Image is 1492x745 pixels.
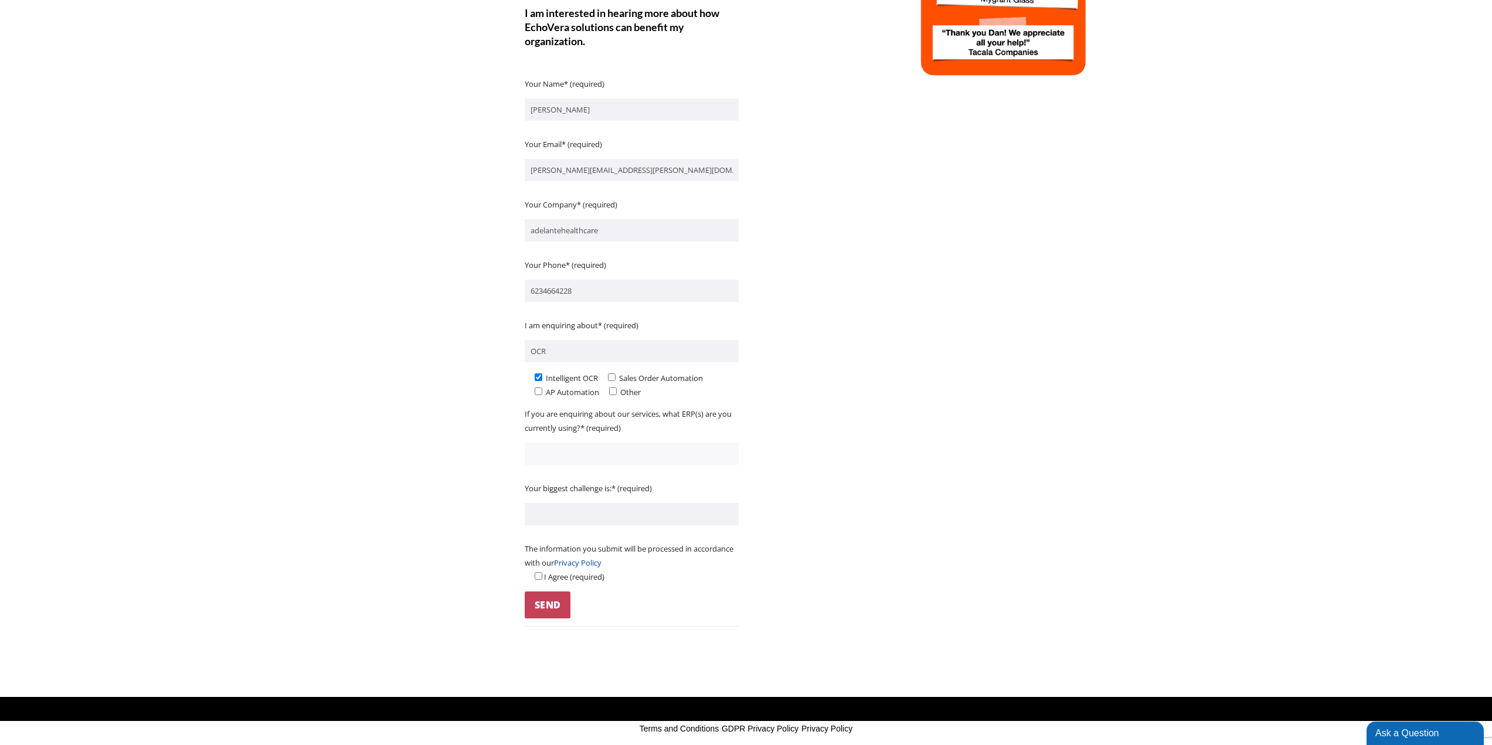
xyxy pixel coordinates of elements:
input: Send [525,591,570,618]
p: Your Email* (required) [525,137,739,151]
p: Your Company* (required) [525,198,739,212]
span: - [798,724,801,733]
iframe: chat widget [1367,719,1486,745]
a: Terms and Conditions [640,724,719,733]
h6: I am interested in hearing more about how EchoVera solutions can benefit my organization. [525,6,739,48]
form: Contact form [525,77,739,618]
a: GDPR Privacy Policy [722,724,798,733]
p: Your Name* (required) [525,77,739,91]
p: I am enquiring about* (required) [525,318,739,332]
p: The information you submit will be processed in accordance with our I Agree (required) [525,542,739,584]
p: Your Phone* (required) [525,258,739,272]
p: Your biggest challenge is:* (required) [525,481,739,495]
a: Privacy Policy [554,557,601,568]
a: Privacy Policy [801,724,852,733]
span: AP Automation [544,387,599,397]
span: Intelligent OCR [544,373,598,383]
span: - [719,724,722,733]
p: If you are enquiring about our services, what ERP(s) are you currently using?* (required) [525,407,739,435]
span: Other [618,387,641,397]
span: Sales Order Automation [617,373,703,383]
